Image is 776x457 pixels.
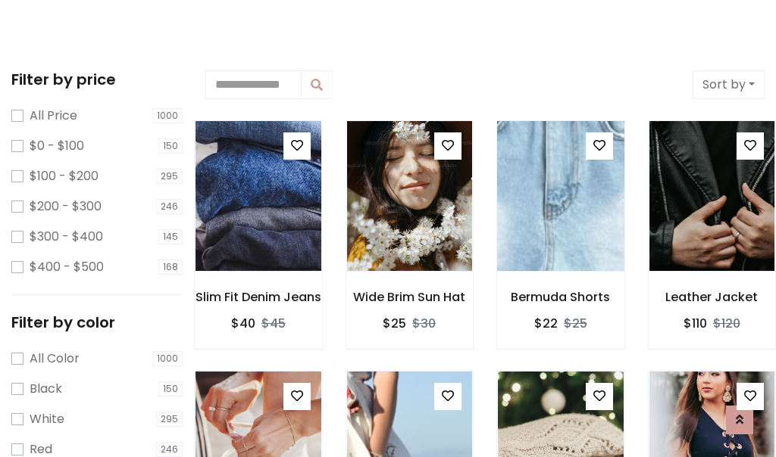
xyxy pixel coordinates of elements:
[383,316,406,331] h6: $25
[30,410,64,428] label: White
[11,70,183,89] h5: Filter by price
[158,260,183,275] span: 168
[156,412,183,427] span: 295
[30,258,104,276] label: $400 - $500
[158,381,183,396] span: 150
[30,350,80,368] label: All Color
[158,229,183,244] span: 145
[30,197,102,216] label: $200 - $300
[231,316,255,331] h6: $40
[158,138,183,154] span: 150
[346,290,474,304] h6: Wide Brim Sun Hat
[152,108,183,123] span: 1000
[564,315,587,332] del: $25
[30,137,84,155] label: $0 - $100
[11,313,183,331] h5: Filter by color
[156,169,183,184] span: 295
[534,316,558,331] h6: $22
[684,316,707,331] h6: $110
[30,107,77,125] label: All Price
[195,290,322,304] h6: Slim Fit Denim Jeans
[30,380,62,398] label: Black
[152,351,183,366] span: 1000
[156,199,183,214] span: 246
[261,315,286,332] del: $45
[156,442,183,457] span: 246
[713,315,740,332] del: $120
[412,315,436,332] del: $30
[497,290,624,304] h6: Bermuda Shorts
[30,167,99,185] label: $100 - $200
[649,290,776,304] h6: Leather Jacket
[693,70,765,99] button: Sort by
[30,228,103,246] label: $300 - $400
